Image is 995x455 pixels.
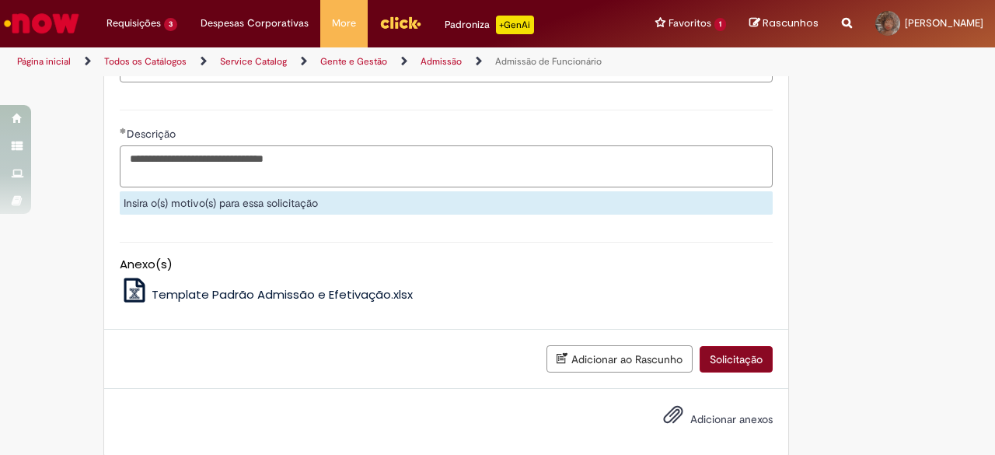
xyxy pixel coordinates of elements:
[669,16,711,31] span: Favoritos
[749,16,819,31] a: Rascunhos
[495,55,602,68] a: Admissão de Funcionário
[120,286,414,303] a: Template Padrão Admissão e Efetivação.xlsx
[2,8,82,39] img: ServiceNow
[546,345,693,373] button: Adicionar ao Rascunho
[120,128,127,134] span: Obrigatório Preenchido
[714,18,726,31] span: 1
[12,47,651,76] ul: Trilhas de página
[104,55,187,68] a: Todos os Catálogos
[127,127,179,141] span: Descrição
[332,16,356,31] span: More
[106,16,161,31] span: Requisições
[496,16,534,34] p: +GenAi
[700,346,773,373] button: Solicitação
[201,16,309,31] span: Despesas Corporativas
[17,55,71,68] a: Página inicial
[164,18,177,31] span: 3
[120,145,773,187] textarea: Descrição
[379,11,421,34] img: click_logo_yellow_360x200.png
[445,16,534,34] div: Padroniza
[421,55,462,68] a: Admissão
[905,16,983,30] span: [PERSON_NAME]
[120,191,773,215] div: Insira o(s) motivo(s) para essa solicitação
[120,258,773,271] h5: Anexo(s)
[659,401,687,436] button: Adicionar anexos
[763,16,819,30] span: Rascunhos
[690,412,773,426] span: Adicionar anexos
[152,286,413,303] span: Template Padrão Admissão e Efetivação.xlsx
[320,55,387,68] a: Gente e Gestão
[220,55,287,68] a: Service Catalog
